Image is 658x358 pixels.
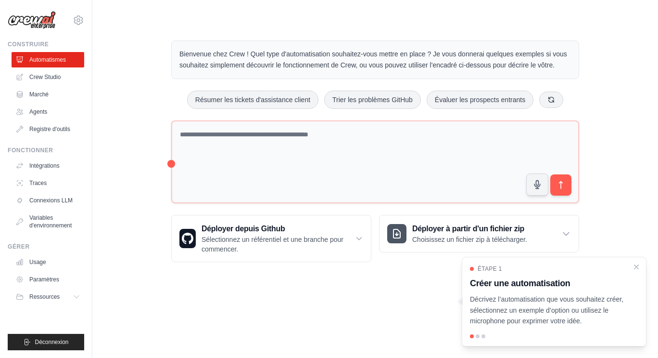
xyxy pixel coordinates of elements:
[8,334,84,350] button: Déconnexion
[29,91,49,98] font: Marché
[12,272,84,287] a: Paramètres
[29,197,73,204] font: Connexions LLM
[412,225,524,233] font: Déployer à partir d'un fichier zip
[29,56,66,63] font: Automatismes
[412,236,527,243] font: Choisissez un fichier zip à télécharger.
[12,104,84,119] a: Agents
[8,147,53,154] font: Fonctionner
[470,295,623,325] font: Décrivez l’automatisation que vous souhaitez créer, sélectionnez un exemple d’option ou utilisez ...
[29,293,60,300] font: Ressources
[179,50,567,69] font: Bienvenue chez Crew ! Quel type d'automatisation souhaitez-vous mettre en place ? Je vous donnera...
[29,74,61,80] font: Crew Studio
[427,91,533,109] button: Évaluer les prospects entrants
[12,121,84,137] a: Registre d'outils
[29,214,72,229] font: Variables d'environnement
[478,265,502,272] font: Étape 1
[202,225,285,233] font: Déployer depuis Github
[12,254,84,270] a: Usage
[8,11,56,29] img: Logo
[29,276,59,283] font: Paramètres
[633,263,640,271] button: Procédure pas à pas fermée
[12,69,84,85] a: Crew Studio
[12,210,84,233] a: Variables d'environnement
[29,162,60,169] font: Intégrations
[29,108,47,115] font: Agents
[435,96,525,104] font: Évaluer les prospects entrants
[29,180,47,186] font: Traces
[332,96,413,104] font: Trier les problèmes GitHub
[12,289,84,305] button: Ressources
[12,175,84,191] a: Traces
[29,259,46,265] font: Usage
[195,96,310,104] font: Résumer les tickets d'assistance client
[12,193,84,208] a: Connexions LLM
[8,243,30,250] font: Gérer
[12,158,84,173] a: Intégrations
[35,339,68,345] font: Déconnexion
[12,87,84,102] a: Marché
[202,236,343,253] font: Sélectionnez un référentiel et une branche pour commencer.
[187,91,318,109] button: Résumer les tickets d'assistance client
[12,52,84,67] a: Automatismes
[8,41,49,48] font: Construire
[470,278,570,288] font: Créer une automatisation
[29,126,70,133] font: Registre d'outils
[324,91,421,109] button: Trier les problèmes GitHub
